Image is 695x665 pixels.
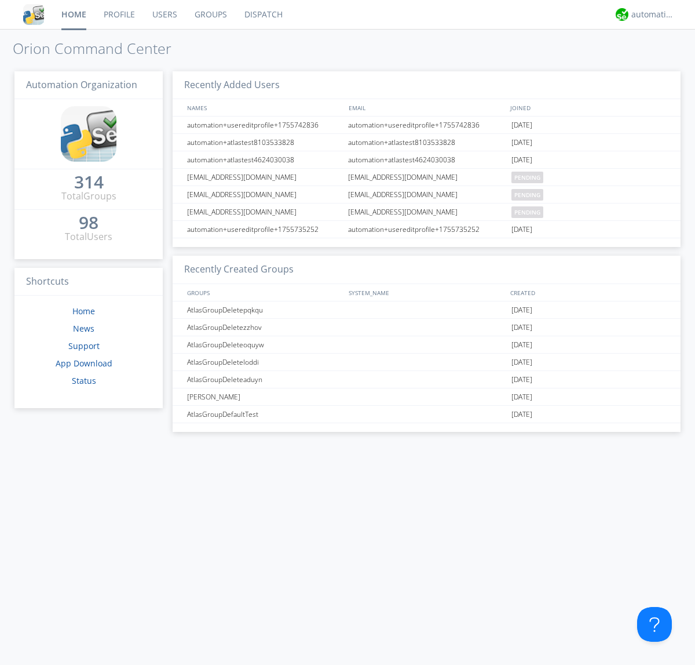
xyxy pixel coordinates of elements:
[511,354,532,371] span: [DATE]
[345,134,509,151] div: automation+atlastest8103533828
[173,406,681,423] a: AtlasGroupDefaultTest[DATE]
[511,301,532,319] span: [DATE]
[173,169,681,186] a: [EMAIL_ADDRESS][DOMAIN_NAME][EMAIL_ADDRESS][DOMAIN_NAME]pending
[61,190,116,203] div: Total Groups
[173,336,681,354] a: AtlasGroupDeleteoquyw[DATE]
[345,221,509,238] div: automation+usereditprofile+1755735252
[173,71,681,100] h3: Recently Added Users
[184,336,345,353] div: AtlasGroupDeleteoquyw
[173,221,681,238] a: automation+usereditprofile+1755735252automation+usereditprofile+1755735252[DATE]
[23,4,44,25] img: cddb5a64eb264b2086981ab96f4c1ba7
[184,117,345,133] div: automation+usereditprofile+1755742836
[184,284,343,301] div: GROUPS
[173,117,681,134] a: automation+usereditprofile+1755742836automation+usereditprofile+1755742836[DATE]
[173,371,681,388] a: AtlasGroupDeleteaduyn[DATE]
[345,117,509,133] div: automation+usereditprofile+1755742836
[26,78,137,91] span: Automation Organization
[511,388,532,406] span: [DATE]
[184,388,345,405] div: [PERSON_NAME]
[345,151,509,168] div: automation+atlastest4624030038
[184,221,345,238] div: automation+usereditprofile+1755735252
[184,151,345,168] div: automation+atlastest4624030038
[511,189,543,201] span: pending
[511,151,532,169] span: [DATE]
[184,406,345,423] div: AtlasGroupDefaultTest
[511,406,532,423] span: [DATE]
[631,9,675,20] div: automation+atlas
[173,204,681,221] a: [EMAIL_ADDRESS][DOMAIN_NAME][EMAIL_ADDRESS][DOMAIN_NAME]pending
[511,134,532,151] span: [DATE]
[173,256,681,284] h3: Recently Created Groups
[184,301,345,318] div: AtlasGroupDeletepqkqu
[345,186,509,203] div: [EMAIL_ADDRESS][DOMAIN_NAME]
[511,172,543,183] span: pending
[511,221,532,238] span: [DATE]
[616,8,628,21] img: d2d01cd9b4174d08988066c6d424eccd
[173,319,681,336] a: AtlasGroupDeletezzhov[DATE]
[345,169,509,186] div: [EMAIL_ADDRESS][DOMAIN_NAME]
[346,284,507,301] div: SYSTEM_NAME
[173,354,681,371] a: AtlasGroupDeleteloddi[DATE]
[184,371,345,388] div: AtlasGroupDeleteaduyn
[72,306,95,317] a: Home
[74,176,104,190] a: 314
[61,106,116,162] img: cddb5a64eb264b2086981ab96f4c1ba7
[65,230,112,244] div: Total Users
[184,204,345,220] div: [EMAIL_ADDRESS][DOMAIN_NAME]
[511,371,532,388] span: [DATE]
[184,186,345,203] div: [EMAIL_ADDRESS][DOMAIN_NAME]
[184,99,343,116] div: NAMES
[507,99,670,116] div: JOINED
[79,217,98,230] a: 98
[79,217,98,228] div: 98
[346,99,507,116] div: EMAIL
[184,354,345,370] div: AtlasGroupDeleteloddi
[56,358,112,369] a: App Download
[73,323,94,334] a: News
[173,134,681,151] a: automation+atlastest8103533828automation+atlastest8103533828[DATE]
[511,336,532,354] span: [DATE]
[14,268,163,296] h3: Shortcuts
[173,388,681,406] a: [PERSON_NAME][DATE]
[68,340,100,351] a: Support
[184,134,345,151] div: automation+atlastest8103533828
[507,284,670,301] div: CREATED
[511,117,532,134] span: [DATE]
[184,319,345,336] div: AtlasGroupDeletezzhov
[345,204,509,220] div: [EMAIL_ADDRESS][DOMAIN_NAME]
[511,319,532,336] span: [DATE]
[72,375,96,386] a: Status
[74,176,104,188] div: 314
[637,607,672,642] iframe: Toggle Customer Support
[173,151,681,169] a: automation+atlastest4624030038automation+atlastest4624030038[DATE]
[173,186,681,204] a: [EMAIL_ADDRESS][DOMAIN_NAME][EMAIL_ADDRESS][DOMAIN_NAME]pending
[173,301,681,319] a: AtlasGroupDeletepqkqu[DATE]
[511,206,543,218] span: pending
[184,169,345,186] div: [EMAIL_ADDRESS][DOMAIN_NAME]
